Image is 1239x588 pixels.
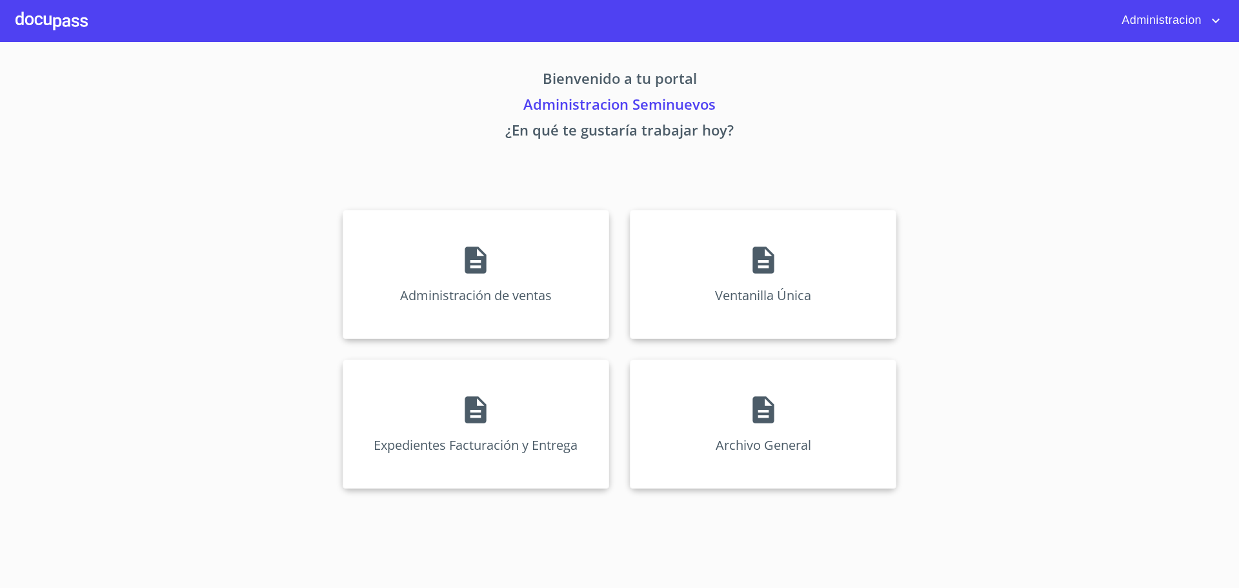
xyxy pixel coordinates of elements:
[374,436,578,454] p: Expedientes Facturación y Entrega
[1112,10,1224,31] button: account of current user
[222,68,1017,94] p: Bienvenido a tu portal
[1112,10,1208,31] span: Administracion
[716,436,811,454] p: Archivo General
[715,287,811,304] p: Ventanilla Única
[400,287,552,304] p: Administración de ventas
[222,94,1017,119] p: Administracion Seminuevos
[222,119,1017,145] p: ¿En qué te gustaría trabajar hoy?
